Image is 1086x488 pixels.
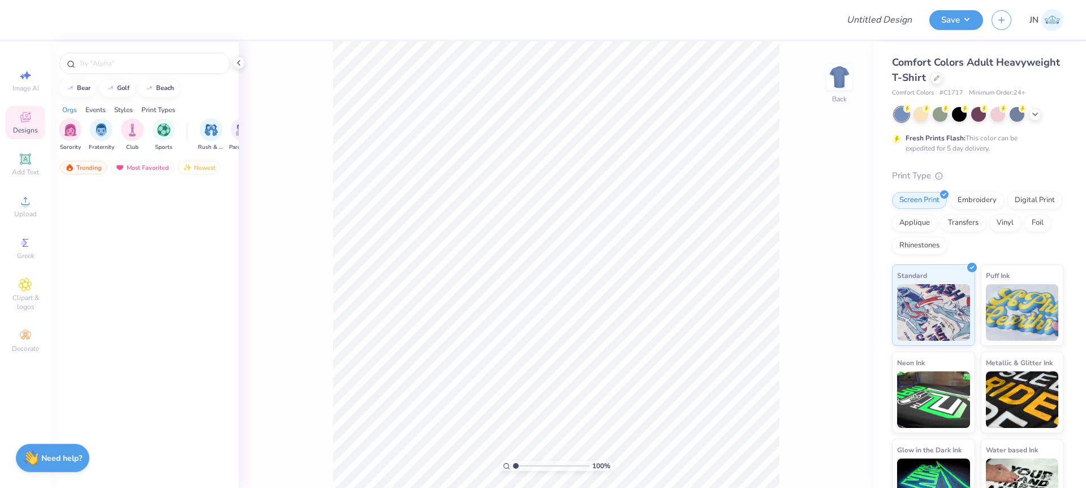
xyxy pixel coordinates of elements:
img: Parent's Weekend Image [236,123,249,136]
div: filter for Sorority [59,118,81,152]
img: Newest.gif [183,164,192,172]
img: Neon Ink [897,371,970,428]
span: Standard [897,269,927,281]
span: Designs [13,126,38,135]
img: Sports Image [157,123,170,136]
div: Orgs [62,105,77,115]
div: bear [77,85,90,91]
div: filter for Rush & Bid [198,118,224,152]
div: golf [117,85,130,91]
img: trend_line.gif [106,85,115,92]
span: Parent's Weekend [229,143,255,152]
span: Neon Ink [897,357,925,369]
div: Print Types [141,105,175,115]
button: golf [100,80,135,97]
div: This color can be expedited for 5 day delivery. [906,133,1045,153]
div: Most Favorited [110,161,174,174]
div: Newest [178,161,221,174]
button: beach [139,80,179,97]
div: Print Type [892,169,1063,182]
button: filter button [59,118,81,152]
img: Sorority Image [64,123,77,136]
img: Back [828,66,851,88]
div: Styles [114,105,133,115]
span: Clipart & logos [6,293,45,311]
div: Embroidery [950,192,1004,209]
span: Sorority [60,143,81,152]
span: Upload [14,209,37,219]
div: Applique [892,215,937,232]
div: Transfers [941,215,986,232]
div: Screen Print [892,192,947,209]
button: filter button [198,118,224,152]
div: Back [832,94,847,104]
a: JN [1029,9,1063,31]
img: Metallic & Glitter Ink [986,371,1059,428]
div: beach [156,85,174,91]
span: Add Text [12,168,39,177]
button: filter button [229,118,255,152]
span: Sports [155,143,173,152]
div: Vinyl [989,215,1021,232]
img: trend_line.gif [145,85,154,92]
strong: Fresh Prints Flash: [906,134,966,143]
img: Puff Ink [986,284,1059,341]
img: Fraternity Image [95,123,107,136]
span: # C1717 [940,88,963,98]
span: Club [126,143,139,152]
img: Rush & Bid Image [205,123,218,136]
span: Water based Ink [986,444,1038,456]
span: 100 % [592,461,610,471]
button: filter button [121,118,144,152]
strong: Need help? [41,453,82,464]
img: Club Image [126,123,139,136]
div: Foil [1024,215,1051,232]
input: Try "Alpha" [78,58,223,69]
span: Puff Ink [986,269,1010,281]
img: trend_line.gif [66,85,75,92]
img: trending.gif [65,164,74,172]
span: Glow in the Dark Ink [897,444,962,456]
div: Events [85,105,106,115]
img: most_fav.gif [115,164,124,172]
input: Untitled Design [838,8,921,31]
span: Rush & Bid [198,143,224,152]
div: Digital Print [1007,192,1062,209]
span: Metallic & Glitter Ink [986,357,1053,369]
img: Jacky Noya [1041,9,1063,31]
span: Comfort Colors Adult Heavyweight T-Shirt [892,55,1060,84]
img: Standard [897,284,970,341]
span: Image AI [12,84,39,93]
span: JN [1029,14,1038,27]
div: filter for Fraternity [89,118,114,152]
div: filter for Club [121,118,144,152]
div: Rhinestones [892,237,947,254]
button: bear [59,80,96,97]
span: Minimum Order: 24 + [969,88,1025,98]
div: Trending [60,161,107,174]
span: Greek [17,251,35,260]
button: filter button [89,118,114,152]
button: filter button [152,118,175,152]
span: Decorate [12,344,39,353]
span: Comfort Colors [892,88,934,98]
div: filter for Sports [152,118,175,152]
div: filter for Parent's Weekend [229,118,255,152]
button: Save [929,10,983,30]
span: Fraternity [89,143,114,152]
